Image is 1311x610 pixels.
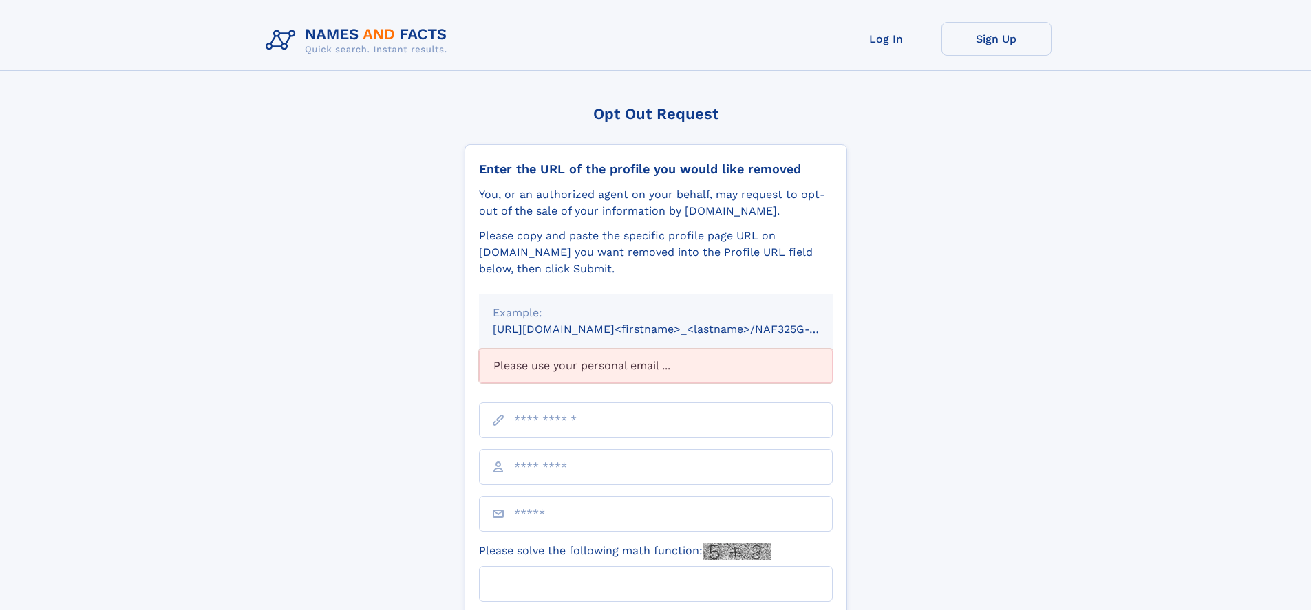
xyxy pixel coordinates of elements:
div: Example: [493,305,819,321]
a: Log In [831,22,941,56]
a: Sign Up [941,22,1052,56]
div: Enter the URL of the profile you would like removed [479,162,833,177]
div: You, or an authorized agent on your behalf, may request to opt-out of the sale of your informatio... [479,186,833,219]
label: Please solve the following math function: [479,543,771,560]
div: Please copy and paste the specific profile page URL on [DOMAIN_NAME] you want removed into the Pr... [479,228,833,277]
div: Opt Out Request [465,105,847,122]
img: Logo Names and Facts [260,22,458,59]
div: Please use your personal email ... [479,349,833,383]
small: [URL][DOMAIN_NAME]<firstname>_<lastname>/NAF325G-xxxxxxxx [493,323,859,336]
